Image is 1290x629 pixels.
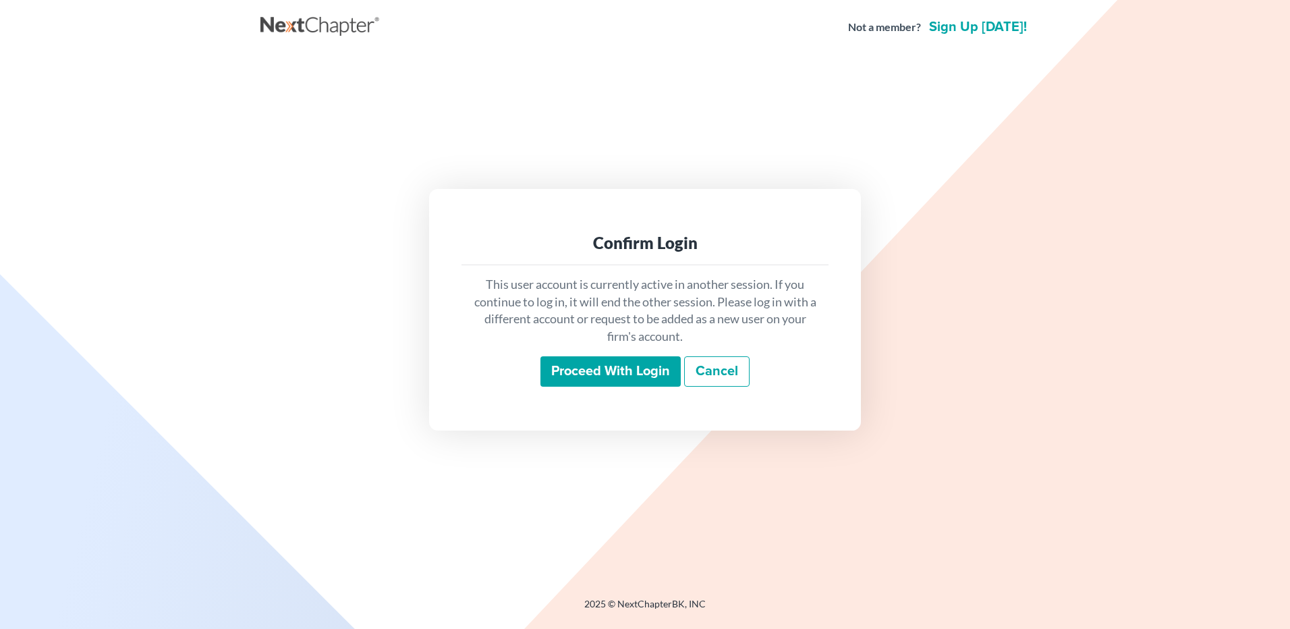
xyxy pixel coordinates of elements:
[472,232,818,254] div: Confirm Login
[926,20,1030,34] a: Sign up [DATE]!
[540,356,681,387] input: Proceed with login
[684,356,750,387] a: Cancel
[260,597,1030,622] div: 2025 © NextChapterBK, INC
[848,20,921,35] strong: Not a member?
[472,276,818,346] p: This user account is currently active in another session. If you continue to log in, it will end ...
